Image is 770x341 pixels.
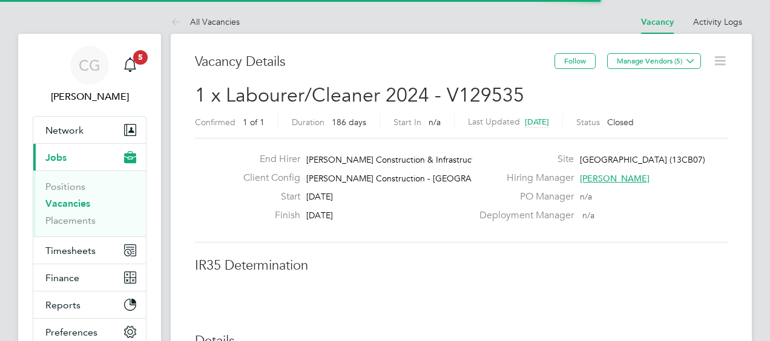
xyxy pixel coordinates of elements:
[641,17,674,27] a: Vacancy
[45,245,96,256] span: Timesheets
[33,144,146,170] button: Jobs
[607,117,634,128] span: Closed
[171,16,240,27] a: All Vacancies
[306,173,520,184] span: [PERSON_NAME] Construction - [GEOGRAPHIC_DATA]
[133,50,148,65] span: 5
[45,181,85,192] a: Positions
[195,257,728,274] h3: IR35 Determination
[45,299,81,311] span: Reports
[234,153,300,166] label: End Hirer
[45,326,97,338] span: Preferences
[468,116,520,127] label: Last Updated
[195,117,235,128] label: Confirmed
[580,191,592,202] span: n/a
[33,264,146,291] button: Finance
[472,209,574,222] label: Deployment Manager
[195,83,524,107] span: 1 x Labourer/Cleaner 2024 - V129535
[195,53,554,71] h3: Vacancy Details
[306,191,333,202] span: [DATE]
[45,272,79,284] span: Finance
[45,125,84,136] span: Network
[693,16,742,27] a: Activity Logs
[580,173,650,184] span: [PERSON_NAME]
[33,291,146,318] button: Reports
[45,152,67,163] span: Jobs
[429,117,441,128] span: n/a
[234,209,300,222] label: Finish
[306,210,333,221] span: [DATE]
[79,57,100,73] span: CG
[243,117,265,128] span: 1 of 1
[576,117,600,128] label: Status
[33,46,146,104] a: CG[PERSON_NAME]
[234,172,300,184] label: Client Config
[580,154,705,165] span: [GEOGRAPHIC_DATA] (13CB07)
[525,117,549,127] span: [DATE]
[234,190,300,203] label: Start
[472,190,574,203] label: PO Manager
[45,215,96,226] a: Placements
[118,46,142,85] a: 5
[554,53,596,69] button: Follow
[45,198,90,209] a: Vacancies
[332,117,366,128] span: 186 days
[33,237,146,264] button: Timesheets
[33,170,146,236] div: Jobs
[393,117,421,128] label: Start In
[472,172,574,184] label: Hiring Manager
[292,117,324,128] label: Duration
[472,153,574,166] label: Site
[33,89,146,104] span: Chris Grogan
[607,53,701,69] button: Manage Vendors (5)
[33,117,146,143] button: Network
[306,154,483,165] span: [PERSON_NAME] Construction & Infrastruct…
[582,210,594,221] span: n/a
